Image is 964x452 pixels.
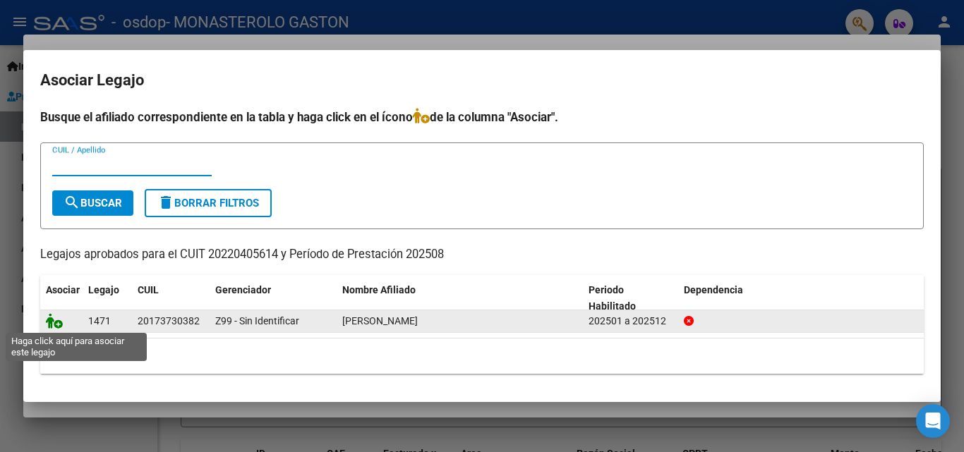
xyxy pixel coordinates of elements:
[157,197,259,209] span: Borrar Filtros
[589,313,673,329] div: 202501 a 202512
[64,197,122,209] span: Buscar
[40,275,83,322] datatable-header-cell: Asociar
[40,246,924,264] p: Legajos aprobados para el CUIT 20220405614 y Período de Prestación 202508
[342,284,416,295] span: Nombre Afiliado
[337,275,583,322] datatable-header-cell: Nombre Afiliado
[64,194,80,211] mat-icon: search
[916,404,950,438] div: Open Intercom Messenger
[684,284,743,295] span: Dependencia
[46,284,80,295] span: Asociar
[40,108,924,126] h4: Busque el afiliado correspondiente en la tabla y haga click en el ícono de la columna "Asociar".
[342,315,418,326] span: SINICICH SERGIO PABLO
[145,189,272,217] button: Borrar Filtros
[678,275,924,322] datatable-header-cell: Dependencia
[40,67,924,94] h2: Asociar Legajo
[215,315,299,326] span: Z99 - Sin Identificar
[88,315,111,326] span: 1471
[40,338,924,374] div: 1 registros
[83,275,132,322] datatable-header-cell: Legajo
[138,284,159,295] span: CUIL
[157,194,174,211] mat-icon: delete
[589,284,636,312] span: Periodo Habilitado
[583,275,678,322] datatable-header-cell: Periodo Habilitado
[88,284,119,295] span: Legajo
[138,313,200,329] div: 20173730382
[52,190,133,216] button: Buscar
[210,275,337,322] datatable-header-cell: Gerenciador
[215,284,271,295] span: Gerenciador
[132,275,210,322] datatable-header-cell: CUIL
